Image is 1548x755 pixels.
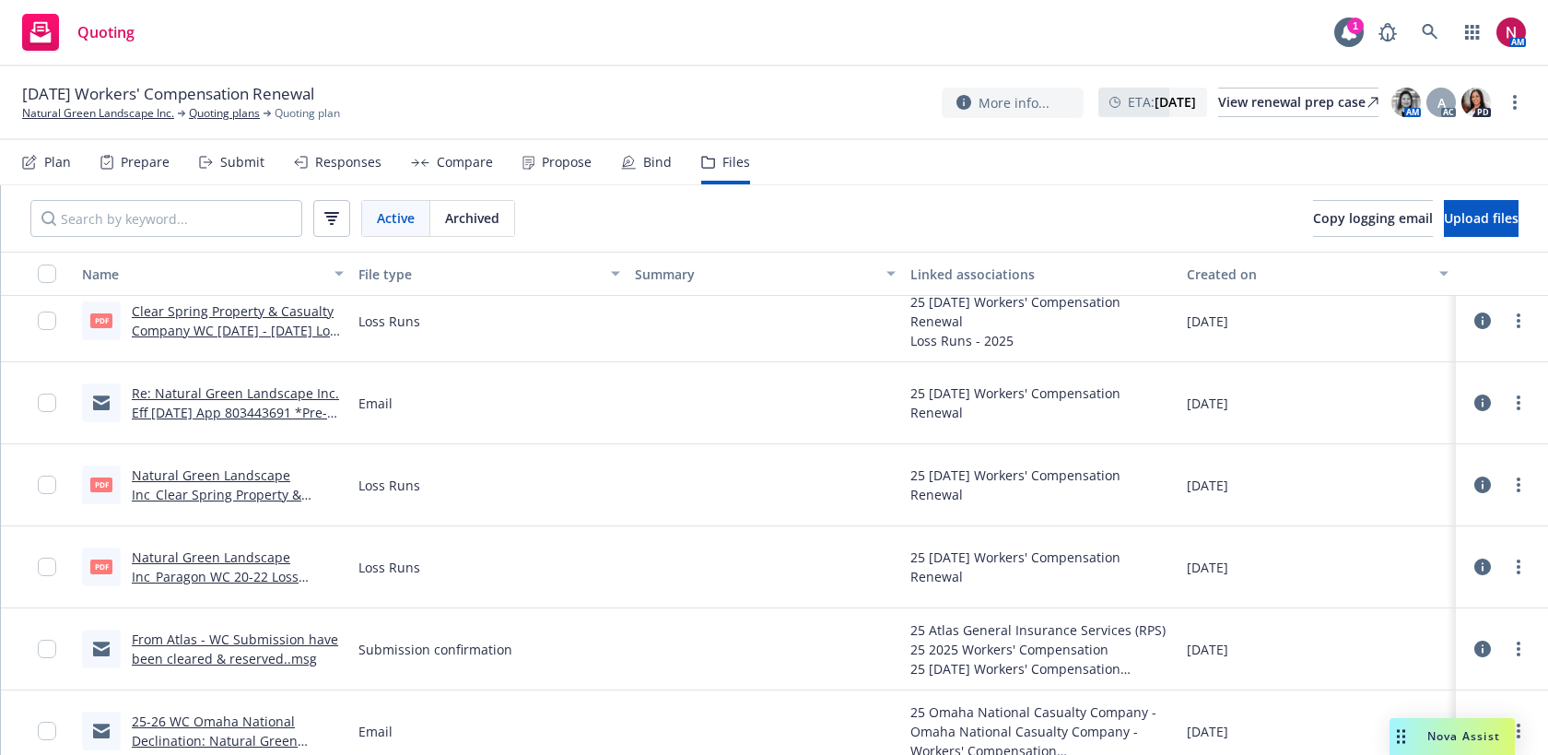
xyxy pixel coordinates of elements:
[1187,394,1228,413] span: [DATE]
[1437,93,1446,112] span: A
[132,302,343,359] a: Clear Spring Property & Casualty Company WC [DATE] - [DATE] Loss Runs - Valued [DATE].pdf
[1454,14,1491,51] a: Switch app
[910,640,1172,659] div: 25 2025 Workers' Compensation
[437,155,493,170] div: Compare
[38,265,56,283] input: Select all
[1187,640,1228,659] span: [DATE]
[910,659,1172,678] div: 25 [DATE] Workers' Compensation Renewal
[1391,88,1421,117] img: photo
[910,292,1172,331] div: 25 [DATE] Workers' Compensation Renewal
[90,313,112,327] span: pdf
[1507,474,1530,496] a: more
[38,394,56,412] input: Toggle Row Selected
[910,620,1172,640] div: 25 Atlas General Insurance Services (RPS)
[1390,718,1413,755] div: Drag to move
[358,476,420,495] span: Loss Runs
[358,265,600,284] div: File type
[1444,209,1519,227] span: Upload files
[1496,18,1526,47] img: photo
[77,25,135,40] span: Quoting
[1187,558,1228,577] span: [DATE]
[1187,265,1428,284] div: Created on
[1412,14,1448,51] a: Search
[910,331,1172,350] div: Loss Runs - 2025
[1369,14,1406,51] a: Report a Bug
[15,6,142,58] a: Quoting
[1155,93,1196,111] strong: [DATE]
[358,558,420,577] span: Loss Runs
[910,466,1172,504] div: 25 [DATE] Workers' Compensation Renewal
[275,105,340,122] span: Quoting plan
[1218,88,1378,117] a: View renewal prep case
[1427,728,1500,744] span: Nova Assist
[1507,556,1530,578] a: more
[1347,18,1364,34] div: 1
[1507,392,1530,414] a: more
[1187,476,1228,495] span: [DATE]
[445,208,499,228] span: Archived
[377,208,415,228] span: Active
[1187,722,1228,741] span: [DATE]
[220,155,264,170] div: Submit
[979,93,1050,112] span: More info...
[1313,200,1433,237] button: Copy logging email
[627,252,904,296] button: Summary
[315,155,381,170] div: Responses
[82,265,323,284] div: Name
[1504,91,1526,113] a: more
[910,548,1172,586] div: 25 [DATE] Workers' Compensation Renewal
[44,155,71,170] div: Plan
[1390,718,1515,755] button: Nova Assist
[30,200,302,237] input: Search by keyword...
[903,252,1179,296] button: Linked associations
[635,265,876,284] div: Summary
[542,155,592,170] div: Propose
[75,252,351,296] button: Name
[358,722,393,741] span: Email
[121,155,170,170] div: Prepare
[132,466,338,542] a: Natural Green Landscape Inc_Clear Spring Property & Casualty Company WC 22-23 Loss Runs_[DATE].pdf
[38,722,56,740] input: Toggle Row Selected
[358,394,393,413] span: Email
[1507,638,1530,660] a: more
[90,478,112,491] span: pdf
[910,383,1172,422] div: 25 [DATE] Workers' Compensation Renewal
[1187,312,1228,331] span: [DATE]
[38,558,56,576] input: Toggle Row Selected
[722,155,750,170] div: Files
[1444,200,1519,237] button: Upload files
[189,105,260,122] a: Quoting plans
[38,640,56,658] input: Toggle Row Selected
[1507,310,1530,332] a: more
[1313,209,1433,227] span: Copy logging email
[942,88,1084,118] button: More info...
[132,631,338,667] a: From Atlas - WC Submission have been cleared & reserved..msg
[22,105,174,122] a: Natural Green Landscape Inc.
[1179,252,1456,296] button: Created on
[1461,88,1491,117] img: photo
[358,312,420,331] span: Loss Runs
[22,83,314,105] span: [DATE] Workers' Compensation Renewal
[643,155,672,170] div: Bind
[132,384,339,441] a: Re: Natural Green Landscape Inc. Eff [DATE] App 803443691 *Pre-Inspection*
[38,312,56,330] input: Toggle Row Selected
[910,265,1172,284] div: Linked associations
[38,476,56,494] input: Toggle Row Selected
[132,549,299,605] a: Natural Green Landscape Inc_Paragon WC 20-22 Loss Runs_[DATE].pdf
[90,560,112,573] span: pdf
[1507,720,1530,742] a: more
[358,640,512,659] span: Submission confirmation
[351,252,627,296] button: File type
[1128,92,1196,112] span: ETA :
[1218,88,1378,116] div: View renewal prep case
